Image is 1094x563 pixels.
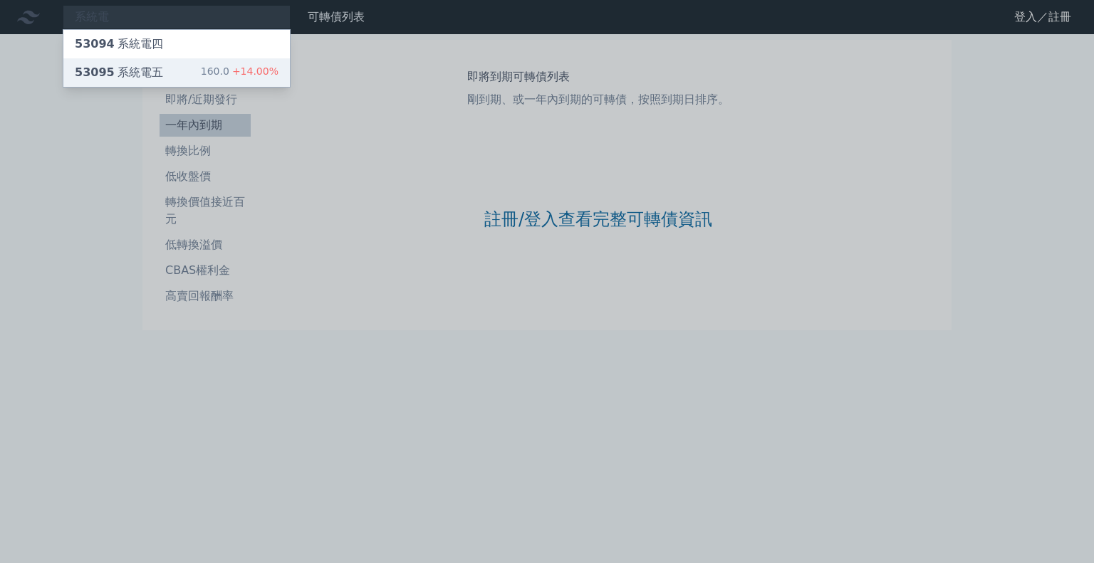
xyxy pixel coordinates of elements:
a: 53095系統電五 160.0+14.00% [63,58,290,87]
span: +14.00% [229,65,278,77]
span: 53095 [75,65,115,79]
div: 160.0 [201,64,278,81]
iframe: Chat Widget [1023,495,1094,563]
div: 系統電四 [75,36,163,53]
span: 53094 [75,37,115,51]
div: 聊天小工具 [1023,495,1094,563]
div: 系統電五 [75,64,163,81]
a: 53094系統電四 [63,30,290,58]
